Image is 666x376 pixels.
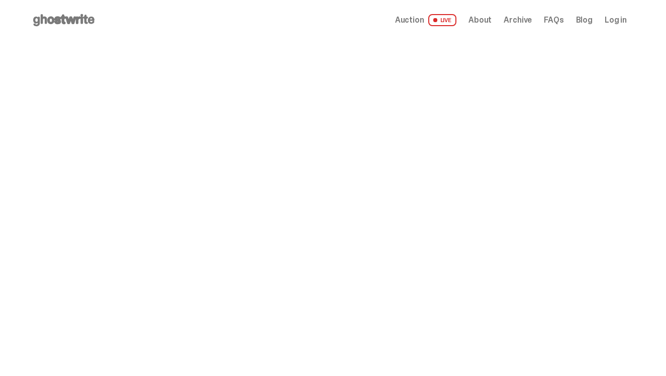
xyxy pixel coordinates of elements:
a: FAQs [544,16,563,24]
a: Blog [576,16,593,24]
a: Log in [605,16,627,24]
span: Auction [395,16,424,24]
span: LIVE [428,14,457,26]
a: About [468,16,492,24]
a: Archive [504,16,532,24]
a: Auction LIVE [395,14,456,26]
